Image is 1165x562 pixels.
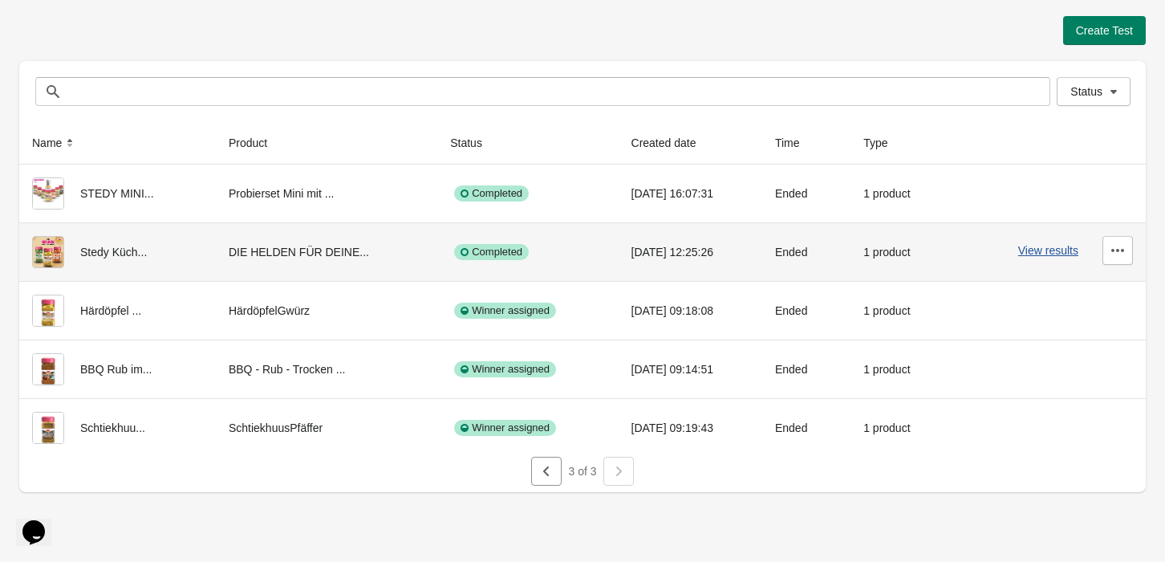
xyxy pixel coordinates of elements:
button: View results [1018,244,1078,257]
button: Name [26,128,84,157]
button: Create Test [1063,16,1146,45]
button: Time [769,128,822,157]
div: Winner assigned [454,303,556,319]
button: Type [857,128,910,157]
div: HärdöpfelGwürz [229,295,424,327]
button: Created date [625,128,719,157]
iframe: chat widget [16,498,67,546]
div: 1 product [863,353,935,385]
div: [DATE] 09:14:51 [631,353,749,385]
div: 1 product [863,236,935,268]
span: Create Test [1076,24,1133,37]
div: Schtiekhuu... [32,412,203,444]
div: Ended [775,177,838,210]
div: 1 product [863,412,935,444]
button: Product [222,128,290,157]
div: Ended [775,236,838,268]
div: Winner assigned [454,420,556,436]
div: DIE HELDEN FÜR DEINE... [229,236,424,268]
div: BBQ Rub im... [32,353,203,385]
div: [DATE] 09:18:08 [631,295,749,327]
div: Ended [775,295,838,327]
div: Stedy Küch... [32,236,203,268]
div: Ended [775,353,838,385]
div: SchtiekhuusPfäffer [229,412,424,444]
div: Probierset Mini mit ... [229,177,424,210]
div: 1 product [863,295,935,327]
span: 3 of 3 [568,465,596,478]
div: Ended [775,412,838,444]
div: Completed [454,244,529,260]
span: Status [1070,85,1102,98]
div: BBQ - Rub - Trocken ... [229,353,424,385]
div: 1 product [863,177,935,210]
button: Status [1057,77,1130,106]
button: Status [444,128,505,157]
div: [DATE] 12:25:26 [631,236,749,268]
div: [DATE] 09:19:43 [631,412,749,444]
div: Härdöpfel ... [32,295,203,327]
div: Winner assigned [454,361,556,377]
div: STEDY MINI... [32,177,203,210]
div: [DATE] 16:07:31 [631,177,749,210]
div: Completed [454,185,529,202]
